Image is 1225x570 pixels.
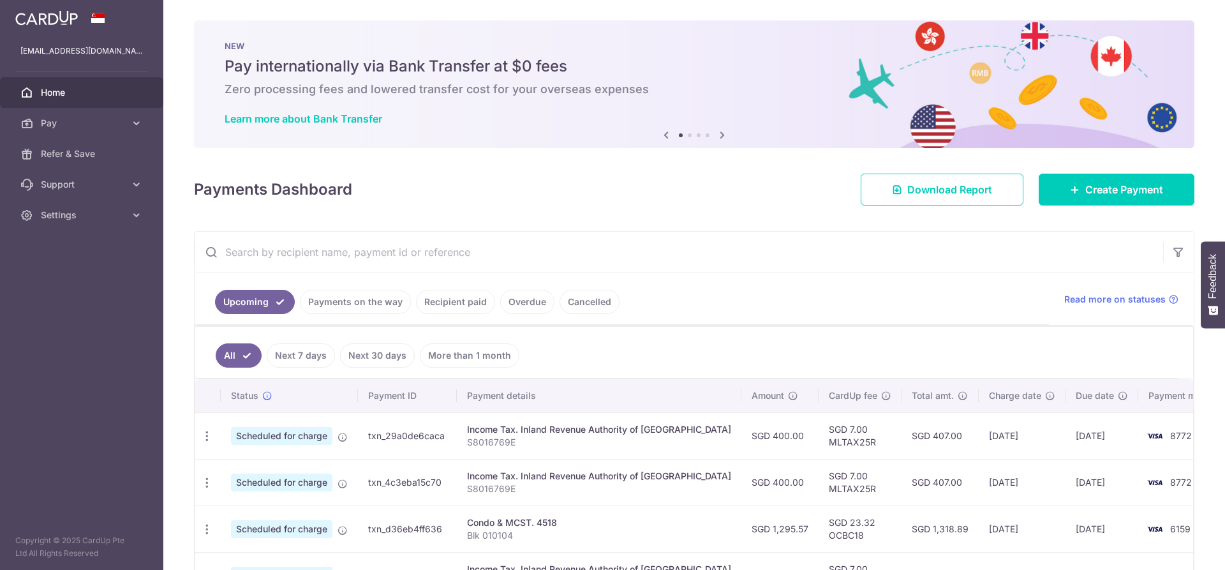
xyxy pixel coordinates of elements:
a: All [216,343,262,368]
span: Total amt. [912,389,954,402]
a: Recipient paid [416,290,495,314]
span: Scheduled for charge [231,427,332,445]
img: Bank Card [1142,475,1168,490]
td: [DATE] [1065,412,1138,459]
p: S8016769E [467,436,731,449]
a: Cancelled [560,290,620,314]
a: Next 7 days [267,343,335,368]
td: txn_29a0de6caca [358,412,457,459]
a: Create Payment [1039,174,1194,206]
td: SGD 407.00 [902,412,979,459]
span: CardUp fee [829,389,877,402]
div: Income Tax. Inland Revenue Authority of [GEOGRAPHIC_DATA] [467,470,731,483]
span: Refer & Save [41,147,125,160]
span: Download Report [907,182,992,197]
td: txn_d36eb4ff636 [358,506,457,552]
span: Read more on statuses [1064,293,1166,306]
td: [DATE] [979,412,1065,459]
a: More than 1 month [420,343,519,368]
td: [DATE] [979,506,1065,552]
td: [DATE] [1065,459,1138,506]
span: Due date [1076,389,1114,402]
span: Settings [41,209,125,221]
span: 6159 [1170,523,1191,534]
td: SGD 1,318.89 [902,506,979,552]
p: S8016769E [467,483,731,495]
a: Payments on the way [300,290,411,314]
td: SGD 407.00 [902,459,979,506]
img: Bank transfer banner [194,20,1194,148]
th: Payment details [457,379,741,412]
a: Learn more about Bank Transfer [225,112,382,125]
a: Read more on statuses [1064,293,1178,306]
span: Home [41,86,125,99]
span: 8772 [1170,477,1192,488]
div: Condo & MCST. 4518 [467,516,731,529]
img: Bank Card [1142,428,1168,444]
span: Charge date [989,389,1041,402]
td: SGD 400.00 [741,412,819,459]
span: Status [231,389,258,402]
td: SGD 7.00 MLTAX25R [819,459,902,506]
p: [EMAIL_ADDRESS][DOMAIN_NAME] [20,45,143,57]
a: Next 30 days [340,343,415,368]
span: 8772 [1170,430,1192,441]
a: Download Report [861,174,1023,206]
div: Income Tax. Inland Revenue Authority of [GEOGRAPHIC_DATA] [467,423,731,436]
span: Feedback [1207,254,1219,299]
img: CardUp [15,10,78,26]
p: Blk 010104 [467,529,731,542]
a: Upcoming [215,290,295,314]
td: [DATE] [1065,506,1138,552]
td: SGD 7.00 MLTAX25R [819,412,902,459]
img: Bank Card [1142,521,1168,537]
input: Search by recipient name, payment id or reference [195,232,1163,273]
span: Amount [752,389,784,402]
h4: Payments Dashboard [194,178,352,201]
td: SGD 23.32 OCBC18 [819,506,902,552]
span: Scheduled for charge [231,520,332,538]
span: Support [41,178,125,191]
span: Pay [41,117,125,130]
th: Payment ID [358,379,457,412]
p: NEW [225,41,1164,51]
button: Feedback - Show survey [1201,241,1225,328]
span: Scheduled for charge [231,474,332,491]
h6: Zero processing fees and lowered transfer cost for your overseas expenses [225,82,1164,97]
a: Overdue [500,290,554,314]
h5: Pay internationally via Bank Transfer at $0 fees [225,56,1164,77]
span: Create Payment [1085,182,1163,197]
td: SGD 1,295.57 [741,506,819,552]
td: [DATE] [979,459,1065,506]
td: SGD 400.00 [741,459,819,506]
td: txn_4c3eba15c70 [358,459,457,506]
